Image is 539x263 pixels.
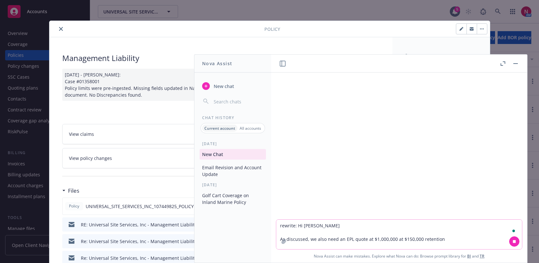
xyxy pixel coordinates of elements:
[200,80,266,92] button: New chat
[62,187,79,195] div: Files
[467,253,471,259] a: BI
[68,187,79,195] h3: Files
[86,203,202,210] span: UNIVERSAL_SITE_SERVICES_INC_107449825_POLICY.pdf
[81,221,256,228] div: RE: Universal Site Services, Inc - Management Liability #107449825: Non-Renewal
[62,69,380,101] div: [DATE] - [PERSON_NAME]: Case #01358001 Policy limits were pre-ingested. Missing fields updated in...
[264,26,280,32] span: Policy
[57,25,65,33] button: close
[202,60,232,67] h1: Nova Assist
[62,53,380,64] div: Management Liability
[212,97,263,106] input: Search chats
[81,255,256,261] div: Re: Universal Site Services, Inc - Management Liability #107449825: Non-Renewal
[68,203,81,209] span: Policy
[480,253,484,259] a: TR
[200,190,266,207] button: Golf Cart Coverage on Inland Marine Policy
[69,155,112,162] span: View policy changes
[62,124,219,144] a: View claims
[276,220,522,249] textarea: To enrich screen reader interactions, please activate Accessibility in Grammarly extension settings
[240,126,261,131] p: All accounts
[81,238,256,245] div: Re: Universal Site Services, Inc - Management Liability #107449825: Non-Renewal
[194,141,271,146] div: [DATE]
[200,162,266,180] button: Email Revision and Account Update
[69,131,94,137] span: View claims
[204,126,235,131] p: Current account
[194,115,271,120] div: Chat History
[200,149,266,160] button: New Chat
[212,83,234,90] span: New chat
[274,250,525,263] span: Nova Assist can make mistakes. Explore what Nova can do: Browse prompt library for and
[62,148,219,168] a: View policy changes
[405,53,416,58] span: Status
[194,182,271,188] div: [DATE]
